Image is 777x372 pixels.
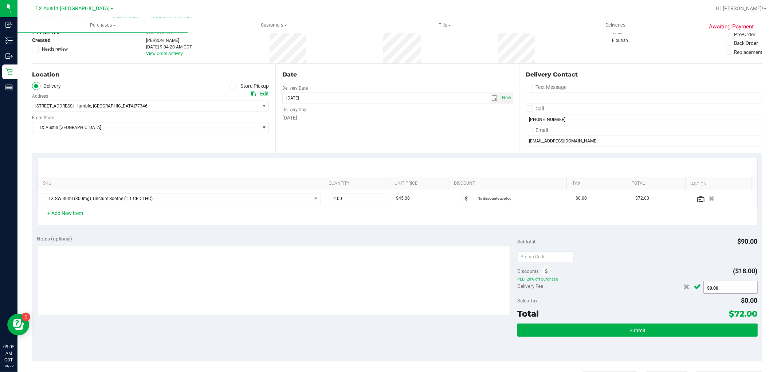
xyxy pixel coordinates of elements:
div: Back Order [734,39,758,47]
a: Discount [454,181,564,187]
div: Flourish [612,37,648,44]
div: [PERSON_NAME] [146,37,192,44]
inline-svg: Inventory [5,37,13,44]
span: $90.00 [738,238,758,245]
label: Email [526,125,548,136]
label: From Store [32,114,54,121]
span: Total [517,309,539,319]
span: $0.00 [576,195,587,202]
iframe: Resource center [7,314,29,336]
button: + Add New Item [43,207,88,219]
a: Unit Price [395,181,445,187]
div: Copy address to clipboard [251,90,256,98]
label: Address [32,93,48,99]
p: 09:05 AM CDT [3,344,14,363]
span: TX SW 30ml (300mg) Tincture Soothe (1:1 CBD:THC) [42,193,311,204]
span: Created [32,36,51,44]
span: TX Austin [GEOGRAPHIC_DATA] [32,122,259,133]
span: $72.00 [635,195,649,202]
span: select [490,93,500,103]
div: Replacement [734,48,762,56]
span: Hi, [PERSON_NAME]! [716,5,763,11]
inline-svg: Retail [5,68,13,75]
a: Customers [188,17,359,33]
div: Location [32,70,269,79]
span: Discounts [517,265,539,278]
span: Tills [360,22,530,28]
div: Delivery Contact [526,70,762,79]
span: , Humble [74,103,91,109]
button: Cancel button [682,281,692,293]
a: Purchases [17,17,188,33]
span: Subtotal [517,239,535,244]
input: $0.00 [704,283,757,293]
span: Delivery Fee [517,283,543,289]
span: Sales Tax [517,298,538,304]
span: , [GEOGRAPHIC_DATA] [91,103,135,109]
label: Delivery [32,82,61,90]
input: 2.00 [330,193,387,204]
inline-svg: Outbound [5,52,13,60]
p: 09/22 [3,363,14,369]
span: $45.00 [396,195,410,202]
label: Store Pickup [229,82,269,90]
a: Quantity [329,181,386,187]
span: 77346 [135,103,148,109]
label: Call [526,103,544,114]
span: Customers [189,22,359,28]
a: Deliveries [530,17,701,33]
a: View Order Activity [146,51,183,56]
span: Submit [629,328,645,333]
input: Format: (999) 999-9999 [526,114,762,125]
th: Action [685,177,751,190]
span: Needs review [42,46,68,52]
iframe: Resource center unread badge [21,313,30,321]
a: Tills [359,17,530,33]
div: [DATE] 9:04:20 AM CDT [146,44,192,50]
span: Set Current date [500,93,513,103]
span: NO DATA FOUND [42,193,321,204]
span: $72.00 [729,309,758,319]
span: $0.00 [741,297,758,304]
span: Awaiting Payment [709,23,754,31]
label: Delivery Day [282,106,306,113]
input: Format: (999) 999-9999 [526,93,762,103]
button: Submit [517,324,757,337]
span: select [500,93,512,103]
inline-svg: Inbound [5,21,13,28]
span: Purchases [17,22,188,28]
span: No discounts applied [478,196,511,200]
span: Notes (optional) [37,236,72,242]
button: Cancel button [692,281,703,293]
span: select [259,122,268,133]
input: Promo Code [517,251,574,262]
a: Total [632,181,682,187]
div: Date [282,70,512,79]
span: select [259,101,268,111]
div: Pre-Order [734,31,756,38]
a: Tax [573,181,623,187]
label: Delivery Date [282,85,308,91]
span: PED: 20% off purchase [517,277,757,282]
span: ($18.00) [733,267,758,275]
div: [DATE] [282,114,512,122]
span: [STREET_ADDRESS] [35,103,74,109]
label: Text Message [526,82,567,93]
a: SKU [43,181,320,187]
span: Deliveries [596,22,635,28]
div: Edit [260,90,269,98]
inline-svg: Reports [5,84,13,91]
span: TX Austin [GEOGRAPHIC_DATA] [35,5,110,12]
